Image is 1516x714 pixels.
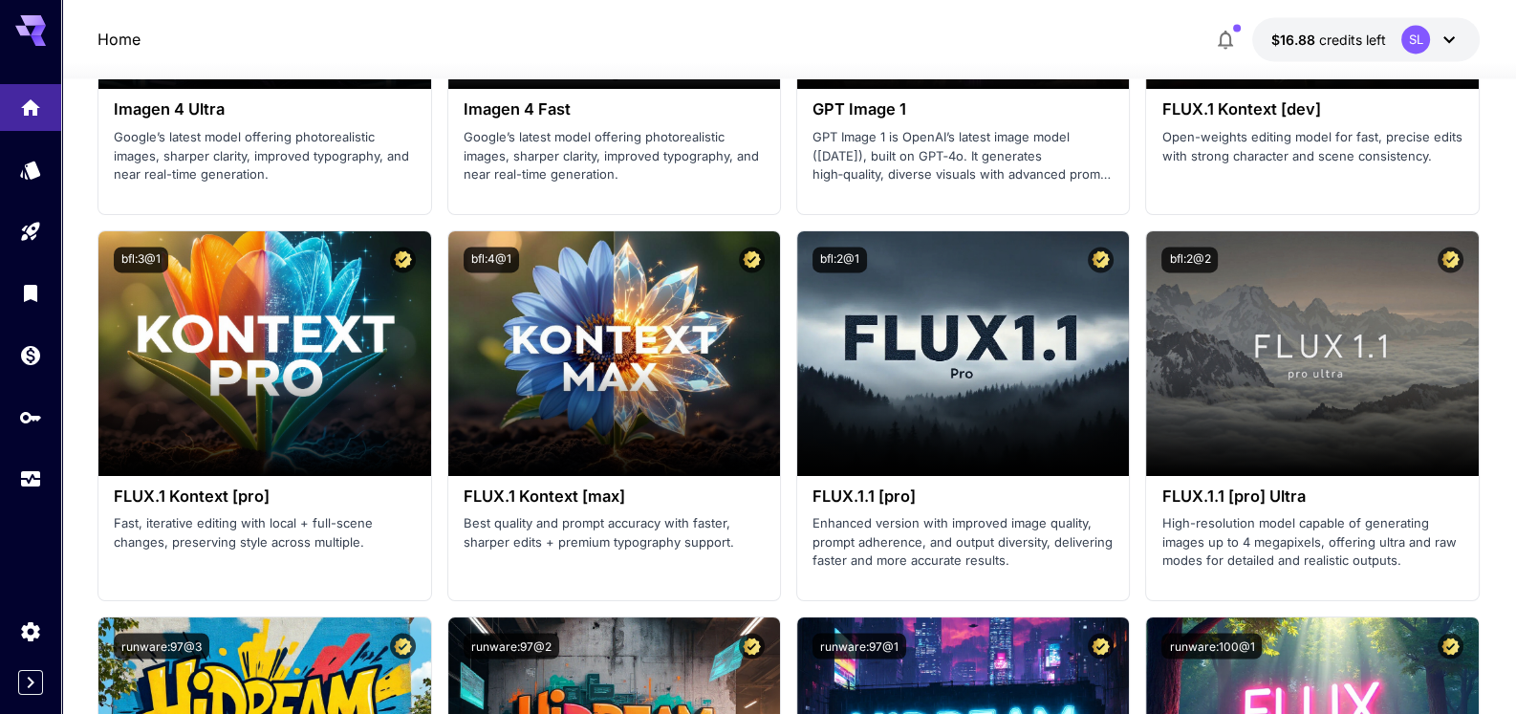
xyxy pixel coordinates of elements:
[797,231,1129,476] img: alt
[97,28,141,51] a: Home
[114,514,415,552] p: Fast, iterative editing with local + full-scene changes, preserving style across multiple.
[1271,30,1386,50] div: $16.8793
[19,92,42,116] div: Home
[97,28,141,51] nav: breadcrumb
[19,405,42,429] div: API Keys
[1271,32,1319,48] span: $16.88
[739,633,765,659] button: Certified Model – Vetted for best performance and includes a commercial license.
[1252,17,1480,61] button: $16.8793SL
[19,220,42,244] div: Playground
[1161,128,1462,165] p: Open-weights editing model for fast, precise edits with strong character and scene consistency.
[812,514,1114,571] p: Enhanced version with improved image quality, prompt adherence, and output diversity, delivering ...
[464,128,765,184] p: Google’s latest model offering photorealistic images, sharper clarity, improved typography, and n...
[1161,487,1462,506] h3: FLUX.1.1 [pro] Ultra
[464,100,765,119] h3: Imagen 4 Fast
[18,670,43,695] button: Expand sidebar
[1161,247,1218,272] button: bfl:2@2
[812,247,867,272] button: bfl:2@1
[464,487,765,506] h3: FLUX.1 Kontext [max]
[1319,32,1386,48] span: credits left
[1088,633,1114,659] button: Certified Model – Vetted for best performance and includes a commercial license.
[114,247,168,272] button: bfl:3@1
[390,247,416,272] button: Certified Model – Vetted for best performance and includes a commercial license.
[464,247,519,272] button: bfl:4@1
[812,128,1114,184] p: GPT Image 1 is OpenAI’s latest image model ([DATE]), built on GPT‑4o. It generates high‑quality, ...
[1438,633,1463,659] button: Certified Model – Vetted for best performance and includes a commercial license.
[812,633,906,659] button: runware:97@1
[1088,247,1114,272] button: Certified Model – Vetted for best performance and includes a commercial license.
[114,633,209,659] button: runware:97@3
[1161,100,1462,119] h3: FLUX.1 Kontext [dev]
[114,128,415,184] p: Google’s latest model offering photorealistic images, sharper clarity, improved typography, and n...
[114,487,415,506] h3: FLUX.1 Kontext [pro]
[19,467,42,491] div: Usage
[1161,633,1262,659] button: runware:100@1
[812,100,1114,119] h3: GPT Image 1
[739,247,765,272] button: Certified Model – Vetted for best performance and includes a commercial license.
[19,158,42,182] div: Models
[114,100,415,119] h3: Imagen 4 Ultra
[19,619,42,643] div: Settings
[464,514,765,552] p: Best quality and prompt accuracy with faster, sharper edits + premium typography support.
[98,231,430,476] img: alt
[812,487,1114,506] h3: FLUX.1.1 [pro]
[1438,247,1463,272] button: Certified Model – Vetted for best performance and includes a commercial license.
[448,231,780,476] img: alt
[1146,231,1478,476] img: alt
[1161,514,1462,571] p: High-resolution model capable of generating images up to 4 megapixels, offering ultra and raw mod...
[1401,25,1430,54] div: SL
[390,633,416,659] button: Certified Model – Vetted for best performance and includes a commercial license.
[19,281,42,305] div: Library
[19,343,42,367] div: Wallet
[464,633,559,659] button: runware:97@2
